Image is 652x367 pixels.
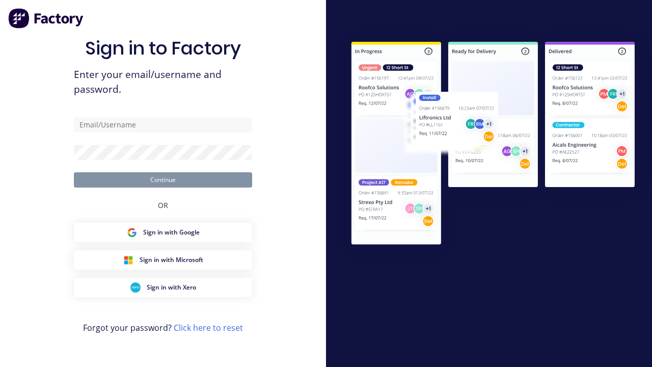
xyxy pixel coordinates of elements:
a: Click here to reset [174,322,243,333]
img: Xero Sign in [130,282,141,293]
span: Forgot your password? [83,322,243,334]
div: OR [158,188,168,223]
input: Email/Username [74,117,252,133]
span: Enter your email/username and password. [74,67,252,97]
img: Sign in [334,26,652,263]
button: Microsoft Sign inSign in with Microsoft [74,250,252,270]
img: Microsoft Sign in [123,255,133,265]
img: Google Sign in [127,227,137,238]
button: Continue [74,172,252,188]
button: Xero Sign inSign in with Xero [74,278,252,297]
img: Factory [8,8,85,29]
button: Google Sign inSign in with Google [74,223,252,242]
span: Sign in with Microsoft [140,255,203,265]
span: Sign in with Google [143,228,200,237]
span: Sign in with Xero [147,283,196,292]
h1: Sign in to Factory [85,37,241,59]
